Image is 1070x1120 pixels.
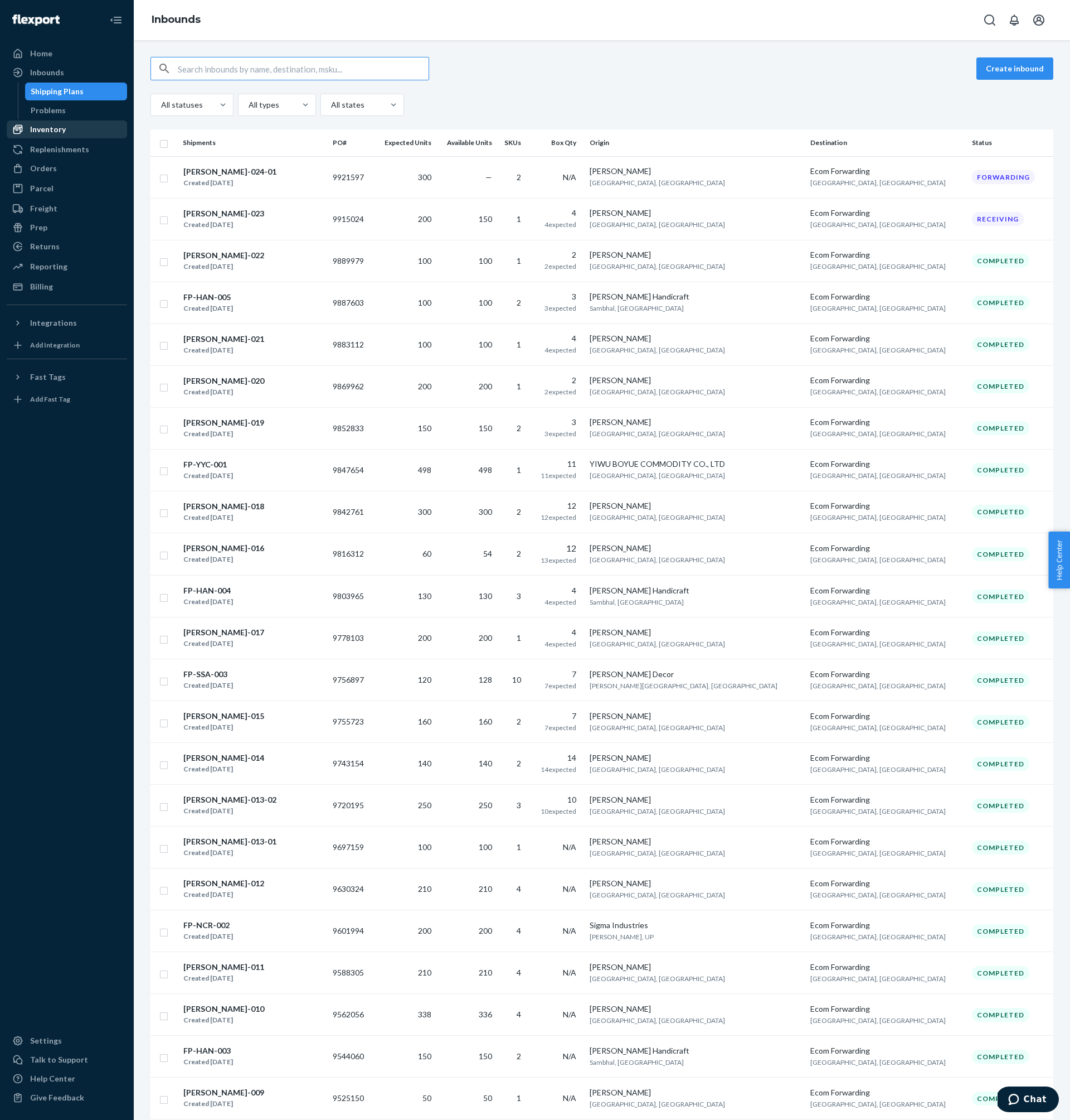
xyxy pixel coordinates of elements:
div: Completed [972,337,1029,351]
th: Origin [585,129,806,156]
span: 4 expected [544,346,576,354]
div: Completed [972,715,1029,729]
div: Ecom Forwarding [810,669,963,680]
span: 13 expected [541,556,576,564]
div: 4 [534,207,576,219]
div: Created [DATE] [183,889,264,900]
span: [GEOGRAPHIC_DATA], [GEOGRAPHIC_DATA] [590,765,725,774]
td: 9720195 [328,785,373,827]
td: 9847654 [328,449,373,491]
div: Created [DATE] [183,596,233,607]
div: 11 [534,458,576,470]
span: — [485,172,492,182]
th: Box Qty [530,129,585,156]
a: Shipping Plans [25,83,128,100]
div: [PERSON_NAME]-016 [183,543,264,554]
span: 498 [479,465,492,475]
div: 2 [534,249,576,260]
div: Completed [972,631,1029,645]
th: Expected Units [373,129,436,156]
span: 140 [479,759,492,768]
span: [GEOGRAPHIC_DATA], [GEOGRAPHIC_DATA] [810,807,946,815]
span: 160 [479,717,492,726]
span: 1 [517,214,521,224]
div: [PERSON_NAME] [590,543,801,554]
span: 1 [517,382,521,391]
span: 2 [517,717,521,726]
div: [PERSON_NAME]-013-02 [183,794,276,805]
span: 1 [517,842,521,852]
span: 140 [418,759,431,768]
div: [PERSON_NAME] [590,375,801,386]
div: Completed [972,799,1029,813]
div: 7 [534,669,576,680]
div: Billing [30,281,53,292]
div: Give Feedback [30,1092,84,1103]
div: Ecom Forwarding [810,585,963,596]
div: FP-HAN-004 [183,585,233,596]
div: Completed [972,547,1029,561]
div: YIWU BOYUE COMMODITY CO., LTD [590,458,801,470]
span: [GEOGRAPHIC_DATA], [GEOGRAPHIC_DATA] [810,891,946,899]
div: Replenishments [30,144,89,155]
span: 11 expected [541,471,576,480]
div: Completed [972,505,1029,519]
div: Created [DATE] [183,387,264,398]
th: Status [967,129,1053,156]
div: Forwarding [972,170,1035,184]
div: [PERSON_NAME] [590,752,801,764]
span: 3 expected [544,304,576,312]
div: Reporting [30,261,67,272]
div: Parcel [30,183,53,194]
div: Created [DATE] [183,512,264,523]
span: 2 expected [544,262,576,271]
div: Completed [972,379,1029,393]
span: 100 [479,340,492,349]
span: 2 [517,423,521,433]
span: 200 [479,633,492,643]
button: Close Navigation [105,9,127,31]
div: [PERSON_NAME] [590,878,801,889]
div: 12 [534,542,576,555]
div: Home [30,48,52,59]
button: Give Feedback [7,1089,127,1107]
span: [GEOGRAPHIC_DATA], [GEOGRAPHIC_DATA] [590,807,725,815]
span: 14 expected [541,765,576,774]
div: [PERSON_NAME]-013-01 [183,836,276,847]
div: [PERSON_NAME] [590,711,801,722]
div: [PERSON_NAME]-017 [183,627,264,638]
input: All types [247,99,249,110]
a: Replenishments [7,141,127,158]
span: 300 [418,172,431,182]
div: [PERSON_NAME] [590,794,801,805]
button: Help Center [1048,532,1070,588]
div: Ecom Forwarding [810,627,963,638]
div: [PERSON_NAME] [590,207,801,219]
div: Completed [972,673,1029,687]
span: 200 [479,382,492,391]
div: Ecom Forwarding [810,878,963,889]
span: [GEOGRAPHIC_DATA], [GEOGRAPHIC_DATA] [810,682,946,690]
div: [PERSON_NAME]-023 [183,208,264,219]
div: 3 [534,291,576,302]
div: [PERSON_NAME] Handicraft [590,291,801,302]
a: Freight [7,200,127,218]
span: 100 [479,256,492,265]
span: 150 [418,423,431,433]
td: 9743154 [328,743,373,785]
td: 9601994 [328,910,373,952]
button: Create inbound [976,57,1053,80]
td: 9887603 [328,282,373,324]
td: 9921597 [328,156,373,198]
td: 9697159 [328,827,373,868]
span: 1 [517,465,521,475]
span: [GEOGRAPHIC_DATA], [GEOGRAPHIC_DATA] [810,262,946,271]
span: [GEOGRAPHIC_DATA], [GEOGRAPHIC_DATA] [590,262,725,271]
span: 2 [517,549,521,558]
span: [GEOGRAPHIC_DATA], [GEOGRAPHIC_DATA] [590,891,725,899]
div: Ecom Forwarding [810,458,963,470]
span: [GEOGRAPHIC_DATA], [GEOGRAPHIC_DATA] [810,640,946,648]
span: 1 [517,633,521,643]
span: 7 expected [544,682,576,690]
td: 9816312 [328,533,373,576]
